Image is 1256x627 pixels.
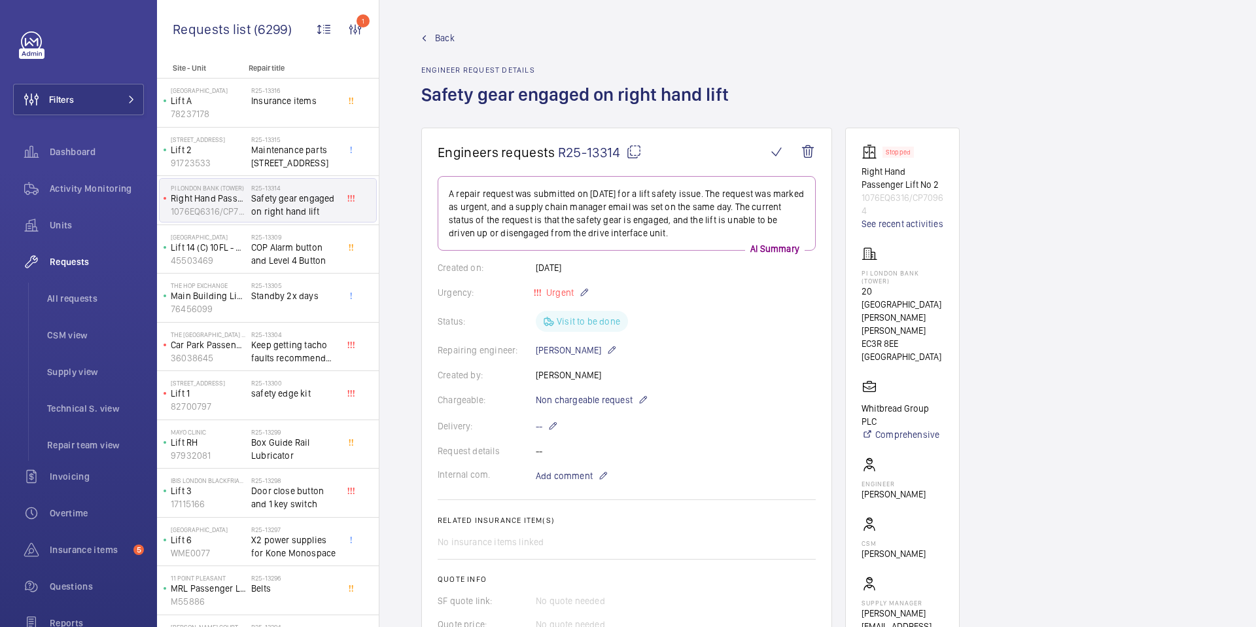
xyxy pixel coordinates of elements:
[171,574,246,582] p: 11 Point Pleasant
[251,233,338,241] h2: R25-13309
[171,595,246,608] p: M55886
[171,94,246,107] p: Lift A
[251,379,338,387] h2: R25-13300
[171,428,246,436] p: Mayo Clinic
[47,365,144,378] span: Supply view
[171,497,246,511] p: 17115166
[536,469,593,482] span: Add comment
[171,86,246,94] p: [GEOGRAPHIC_DATA]
[50,255,144,268] span: Requests
[171,449,246,462] p: 97932081
[862,402,943,428] p: Whitbread Group PLC
[862,269,943,285] p: PI London Bank (Tower)
[449,187,805,240] p: A repair request was submitted on [DATE] for a lift safety issue. The request was marked as urgen...
[171,387,246,400] p: Lift 1
[171,546,246,560] p: WME0077
[862,547,926,560] p: [PERSON_NAME]
[47,292,144,305] span: All requests
[157,63,243,73] p: Site - Unit
[249,63,335,73] p: Repair title
[435,31,455,45] span: Back
[862,480,926,488] p: Engineer
[251,582,338,595] span: Belts
[536,418,558,434] p: --
[171,289,246,302] p: Main Building Lift (4FLR)
[171,338,246,351] p: Car Park Passenger Lift right hand - 10302553-1
[50,470,144,483] span: Invoicing
[544,287,574,298] span: Urgent
[862,488,926,501] p: [PERSON_NAME]
[47,402,144,415] span: Technical S. view
[251,387,338,400] span: safety edge kit
[13,84,144,115] button: Filters
[251,241,338,267] span: COP Alarm button and Level 4 Button
[171,281,246,289] p: The Hop Exchange
[171,436,246,449] p: Lift RH
[251,436,338,462] span: Box Guide Rail Lubricator
[558,144,642,160] span: R25-13314
[862,599,943,607] p: Supply manager
[171,526,246,533] p: [GEOGRAPHIC_DATA]
[171,143,246,156] p: Lift 2
[50,145,144,158] span: Dashboard
[251,94,338,107] span: Insurance items
[251,143,338,170] span: Maintenance parts [STREET_ADDRESS]
[251,281,338,289] h2: R25-13305
[862,428,943,441] a: Comprehensive
[171,184,246,192] p: PI London Bank (Tower)
[251,338,338,365] span: Keep getting tacho faults recommend new lonic board and cadi
[171,241,246,254] p: Lift 14 (C) 10FL - KL C
[536,393,633,406] span: Non chargeable request
[171,156,246,170] p: 91723533
[886,150,911,154] p: Stopped
[171,484,246,497] p: Lift 3
[50,507,144,520] span: Overtime
[862,539,926,547] p: CSM
[251,135,338,143] h2: R25-13315
[171,400,246,413] p: 82700797
[171,233,246,241] p: [GEOGRAPHIC_DATA]
[171,379,246,387] p: [STREET_ADDRESS]
[171,302,246,315] p: 76456099
[47,329,144,342] span: CSM view
[171,135,246,143] p: [STREET_ADDRESS]
[171,351,246,365] p: 36038645
[745,242,805,255] p: AI Summary
[536,342,617,358] p: [PERSON_NAME]
[862,285,943,337] p: 20 [GEOGRAPHIC_DATA][PERSON_NAME][PERSON_NAME]
[251,476,338,484] h2: R25-13298
[251,574,338,582] h2: R25-13296
[862,337,943,363] p: EC3R 8EE [GEOGRAPHIC_DATA]
[438,144,555,160] span: Engineers requests
[251,86,338,94] h2: R25-13316
[862,165,943,191] p: Right Hand Passenger Lift No 2
[171,205,246,218] p: 1076EQ6316/CP70964
[421,82,737,128] h1: Safety gear engaged on right hand lift
[171,192,246,205] p: Right Hand Passenger Lift No 2
[862,191,943,217] p: 1076EQ6316/CP70964
[50,580,144,593] span: Questions
[251,484,338,511] span: Door close button and 1 key switch
[47,439,144,452] span: Repair team view
[251,533,338,560] span: X2 power supplies for Kone Monospace
[50,219,144,232] span: Units
[421,65,737,75] h2: Engineer request details
[171,582,246,595] p: MRL Passenger Lift
[251,526,338,533] h2: R25-13297
[251,184,338,192] h2: R25-13314
[251,331,338,338] h2: R25-13304
[171,476,246,484] p: IBIS LONDON BLACKFRIARS
[171,331,246,338] p: The [GEOGRAPHIC_DATA] [GEOGRAPHIC_DATA]
[171,254,246,267] p: 45503469
[49,93,74,106] span: Filters
[133,545,144,555] span: 5
[50,543,128,556] span: Insurance items
[171,107,246,120] p: 78237178
[251,428,338,436] h2: R25-13299
[862,217,943,230] a: See recent activities
[50,182,144,195] span: Activity Monitoring
[251,192,338,218] span: Safety gear engaged on right hand lift
[251,289,338,302] span: Standby 2x days
[438,575,816,584] h2: Quote info
[438,516,816,525] h2: Related insurance item(s)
